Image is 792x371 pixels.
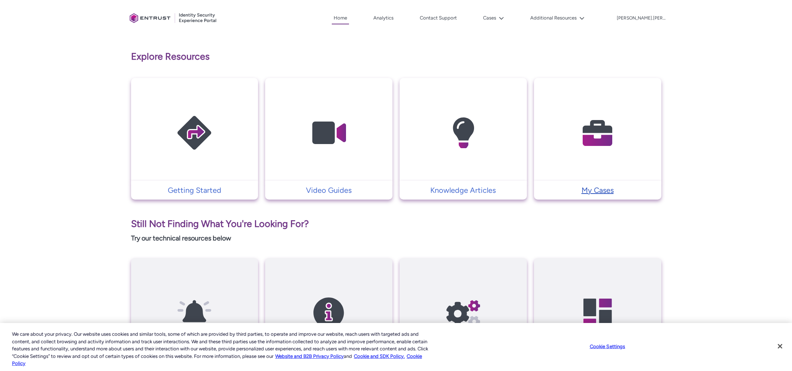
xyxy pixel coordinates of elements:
img: Video Guides [293,93,364,173]
p: My Cases [538,185,658,196]
a: Analytics, opens in new tab [371,12,395,24]
a: Cookie and SDK Policy. [354,353,405,359]
a: Getting Started [131,185,258,196]
img: API Release Notes [159,273,230,353]
a: Video Guides [265,185,392,196]
button: Cookie Settings [584,339,631,354]
p: Explore Resources [131,50,661,64]
button: Cases [481,12,506,24]
a: Knowledge Articles [400,185,527,196]
a: My Cases [534,185,661,196]
p: Knowledge Articles [403,185,523,196]
p: Video Guides [269,185,389,196]
p: Still Not Finding What You're Looking For? [131,217,661,231]
a: Home [332,12,349,24]
img: Developer Hub [562,273,633,353]
img: My Cases [562,93,633,173]
p: Try our technical resources below [131,233,661,243]
button: Close [772,338,788,354]
img: Knowledge Articles [428,93,499,173]
img: API Reference [428,273,499,353]
a: More information about our cookie policy., opens in a new tab [275,353,344,359]
p: [PERSON_NAME].[PERSON_NAME] [617,16,665,21]
img: SDK Release Notes [293,273,364,353]
button: Additional Resources [528,12,586,24]
a: Contact Support [418,12,459,24]
img: Getting Started [159,93,230,173]
p: Getting Started [135,185,255,196]
div: We care about your privacy. Our website uses cookies and similar tools, some of which are provide... [12,330,436,367]
button: User Profile carl.lee [616,14,666,21]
